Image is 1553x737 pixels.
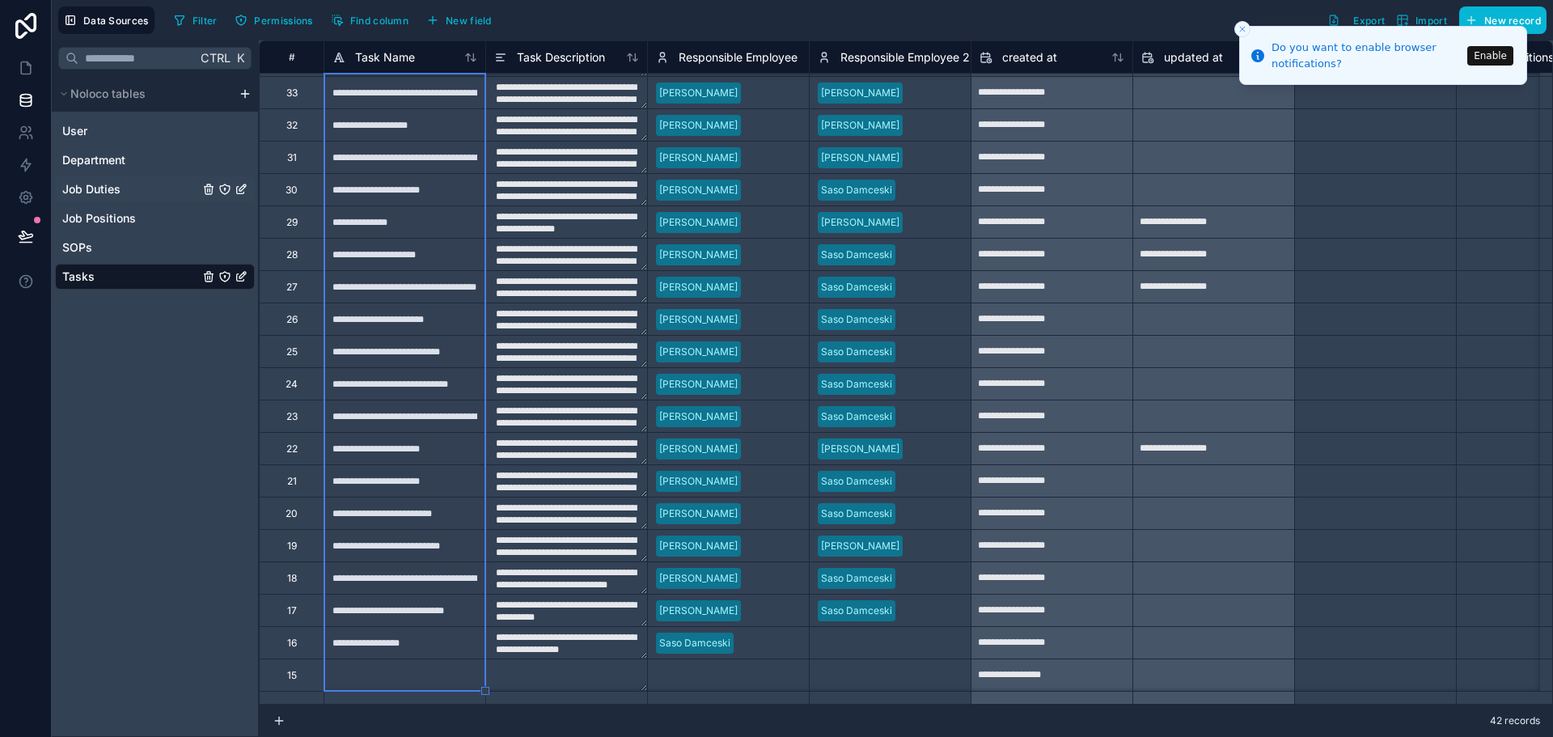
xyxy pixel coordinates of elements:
[235,53,246,64] span: K
[1234,21,1250,37] button: Close toast
[821,150,899,165] div: [PERSON_NAME]
[1390,6,1453,34] button: Import
[1459,6,1547,34] button: New record
[659,183,738,197] div: [PERSON_NAME]
[659,280,738,294] div: [PERSON_NAME]
[659,118,738,133] div: [PERSON_NAME]
[287,604,297,617] div: 17
[659,248,738,262] div: [PERSON_NAME]
[287,540,297,553] div: 19
[1467,46,1513,66] button: Enable
[193,15,218,27] span: Filter
[286,216,298,229] div: 29
[659,377,738,392] div: [PERSON_NAME]
[286,184,298,197] div: 30
[821,377,892,392] div: Saso Damceski
[287,151,297,164] div: 31
[1164,49,1223,66] span: updated at
[1002,49,1057,66] span: created at
[659,539,738,553] div: [PERSON_NAME]
[821,539,899,553] div: [PERSON_NAME]
[421,8,497,32] button: New field
[659,150,738,165] div: [PERSON_NAME]
[659,86,738,100] div: [PERSON_NAME]
[821,183,892,197] div: Saso Damceski
[517,49,605,66] span: Task Description
[286,378,298,391] div: 24
[821,604,892,618] div: Saso Damceski
[659,506,738,521] div: [PERSON_NAME]
[286,248,298,261] div: 28
[659,636,730,650] div: Saso Damceski
[286,701,297,714] div: 14
[229,8,318,32] button: Permissions
[287,475,297,488] div: 21
[821,280,892,294] div: Saso Damceski
[286,313,298,326] div: 26
[286,119,298,132] div: 32
[821,506,892,521] div: Saso Damceski
[659,571,738,586] div: [PERSON_NAME]
[821,215,899,230] div: [PERSON_NAME]
[659,409,738,424] div: [PERSON_NAME]
[355,49,415,66] span: Task Name
[659,345,738,359] div: [PERSON_NAME]
[840,49,970,66] span: Responsible Employee 2
[286,443,298,455] div: 22
[254,15,312,27] span: Permissions
[199,48,232,68] span: Ctrl
[286,281,298,294] div: 27
[1490,714,1540,727] span: 42 records
[821,345,892,359] div: Saso Damceski
[659,442,738,456] div: [PERSON_NAME]
[659,215,738,230] div: [PERSON_NAME]
[821,86,899,100] div: [PERSON_NAME]
[659,474,738,489] div: [PERSON_NAME]
[286,507,298,520] div: 20
[83,15,149,27] span: Data Sources
[272,51,311,63] div: #
[287,637,297,650] div: 16
[1272,40,1462,71] div: Do you want to enable browser notifications?
[167,8,223,32] button: Filter
[287,572,297,585] div: 18
[821,442,899,456] div: [PERSON_NAME]
[821,118,899,133] div: [PERSON_NAME]
[659,312,738,327] div: [PERSON_NAME]
[446,15,492,27] span: New field
[821,571,892,586] div: Saso Damceski
[821,312,892,327] div: Saso Damceski
[1322,6,1390,34] button: Export
[287,669,297,682] div: 15
[286,345,298,358] div: 25
[821,248,892,262] div: Saso Damceski
[229,8,324,32] a: Permissions
[286,410,298,423] div: 23
[659,604,738,618] div: [PERSON_NAME]
[679,49,798,66] span: Responsible Employee
[821,409,892,424] div: Saso Damceski
[1453,6,1547,34] a: New record
[58,6,154,34] button: Data Sources
[286,87,298,100] div: 33
[350,15,408,27] span: Find column
[325,8,414,32] button: Find column
[821,474,892,489] div: Saso Damceski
